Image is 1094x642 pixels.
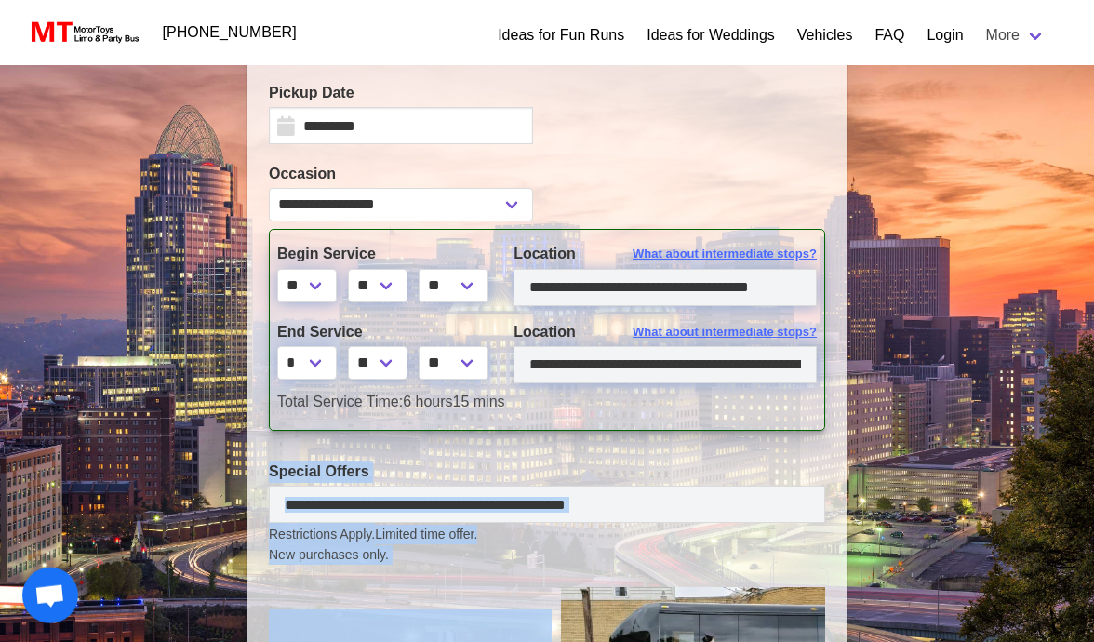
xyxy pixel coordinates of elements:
[269,82,533,104] label: Pickup Date
[514,246,576,261] span: Location
[269,545,825,565] span: New purchases only.
[453,394,505,409] span: 15 mins
[26,20,140,46] img: MotorToys Logo
[269,163,533,185] label: Occasion
[269,461,825,483] label: Special Offers
[269,527,825,565] small: Restrictions Apply.
[647,24,775,47] a: Ideas for Weddings
[375,525,477,544] span: Limited time offer.
[514,324,576,340] span: Location
[152,14,308,51] a: [PHONE_NUMBER]
[874,24,904,47] a: FAQ
[633,245,817,263] span: What about intermediate stops?
[633,323,817,341] span: What about intermediate stops?
[277,394,403,409] span: Total Service Time:
[797,24,853,47] a: Vehicles
[975,17,1057,54] a: More
[263,391,831,413] div: 6 hours
[277,243,486,265] label: Begin Service
[277,321,486,343] label: End Service
[498,24,624,47] a: Ideas for Fun Runs
[22,568,78,623] a: Open chat
[927,24,963,47] a: Login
